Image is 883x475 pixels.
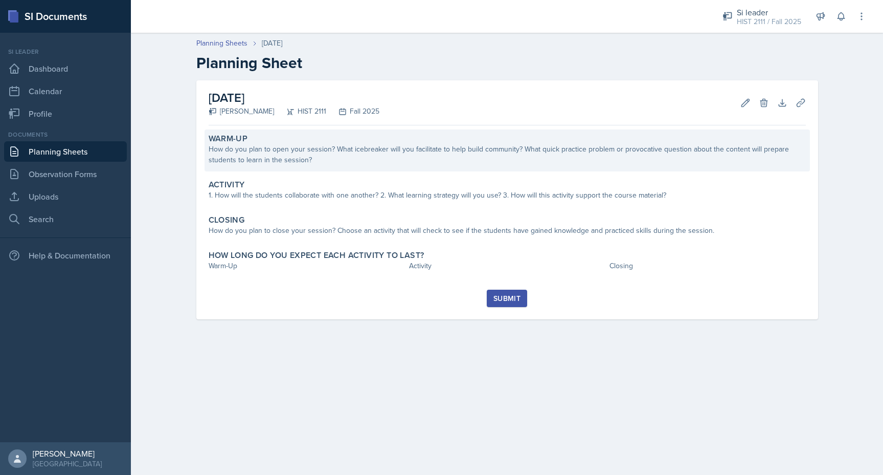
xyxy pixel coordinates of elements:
[409,261,605,271] div: Activity
[262,38,282,49] div: [DATE]
[326,106,379,117] div: Fall 2025
[4,245,127,266] div: Help & Documentation
[4,103,127,124] a: Profile
[196,54,818,72] h2: Planning Sheet
[4,141,127,162] a: Planning Sheets
[209,190,806,201] div: 1. How will the students collaborate with one another? 2. What learning strategy will you use? 3....
[4,186,127,207] a: Uploads
[4,58,127,79] a: Dashboard
[196,38,247,49] a: Planning Sheets
[33,459,102,469] div: [GEOGRAPHIC_DATA]
[737,6,801,18] div: Si leader
[209,215,245,225] label: Closing
[4,47,127,56] div: Si leader
[609,261,806,271] div: Closing
[274,106,326,117] div: HIST 2111
[4,81,127,101] a: Calendar
[209,250,424,261] label: How long do you expect each activity to last?
[493,294,520,303] div: Submit
[4,130,127,139] div: Documents
[209,89,379,107] h2: [DATE]
[487,290,527,307] button: Submit
[33,448,102,459] div: [PERSON_NAME]
[4,164,127,184] a: Observation Forms
[209,106,274,117] div: [PERSON_NAME]
[4,209,127,229] a: Search
[209,225,806,236] div: How do you plan to close your session? Choose an activity that will check to see if the students ...
[737,16,801,27] div: HIST 2111 / Fall 2025
[209,134,248,144] label: Warm-Up
[209,180,245,190] label: Activity
[209,144,806,165] div: How do you plan to open your session? What icebreaker will you facilitate to help build community...
[209,261,405,271] div: Warm-Up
